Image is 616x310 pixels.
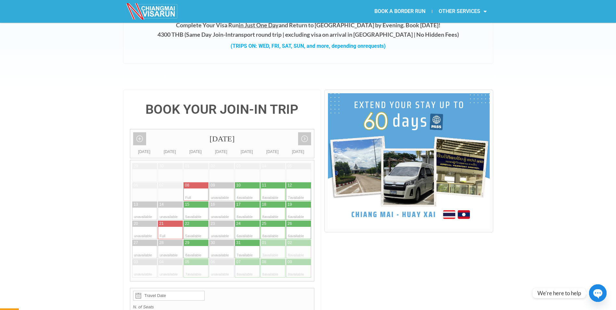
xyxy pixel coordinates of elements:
[262,183,266,188] div: 11
[262,259,266,265] div: 08
[186,31,231,38] strong: Same Day Join-In
[211,163,215,169] div: 02
[262,163,266,169] div: 04
[185,240,189,246] div: 29
[262,221,266,226] div: 25
[185,183,189,188] div: 08
[185,202,189,207] div: 15
[157,149,183,155] div: [DATE]
[236,202,241,207] div: 17
[159,259,164,265] div: 04
[236,163,241,169] div: 03
[134,259,138,265] div: 03
[432,4,493,19] a: OTHER SERVICES
[234,149,260,155] div: [DATE]
[130,103,315,116] h4: BOOK YOUR JOIN-IN TRIP
[231,43,386,49] strong: (TRIPS ON: WED, FRI, SAT, SUN, and more, depending on
[211,183,215,188] div: 09
[288,202,292,207] div: 19
[288,163,292,169] div: 05
[159,221,164,226] div: 21
[288,221,292,226] div: 26
[134,183,138,188] div: 06
[159,202,164,207] div: 14
[211,202,215,207] div: 16
[262,202,266,207] div: 18
[185,221,189,226] div: 22
[185,163,189,169] div: 01
[134,240,138,246] div: 27
[208,149,234,155] div: [DATE]
[368,4,432,19] a: BOOK A BORDER RUN
[260,149,285,155] div: [DATE]
[134,163,138,169] div: 29
[183,149,208,155] div: [DATE]
[211,240,215,246] div: 30
[288,183,292,188] div: 12
[130,129,314,149] div: [DATE]
[239,21,279,29] span: in Just One Day
[130,20,486,39] h4: Complete Your Visa Run and Return to [GEOGRAPHIC_DATA] by Evening. Book [DATE]! 4300 THB ( transp...
[262,240,266,246] div: 01
[159,163,164,169] div: 30
[288,240,292,246] div: 02
[211,221,215,226] div: 23
[288,259,292,265] div: 09
[185,259,189,265] div: 05
[285,149,311,155] div: [DATE]
[211,259,215,265] div: 06
[159,240,164,246] div: 28
[236,240,241,246] div: 31
[132,149,157,155] div: [DATE]
[236,221,241,226] div: 24
[134,221,138,226] div: 20
[159,183,164,188] div: 07
[236,259,241,265] div: 07
[363,43,386,49] span: requests)
[308,4,493,19] nav: Menu
[134,202,138,207] div: 13
[236,183,241,188] div: 10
